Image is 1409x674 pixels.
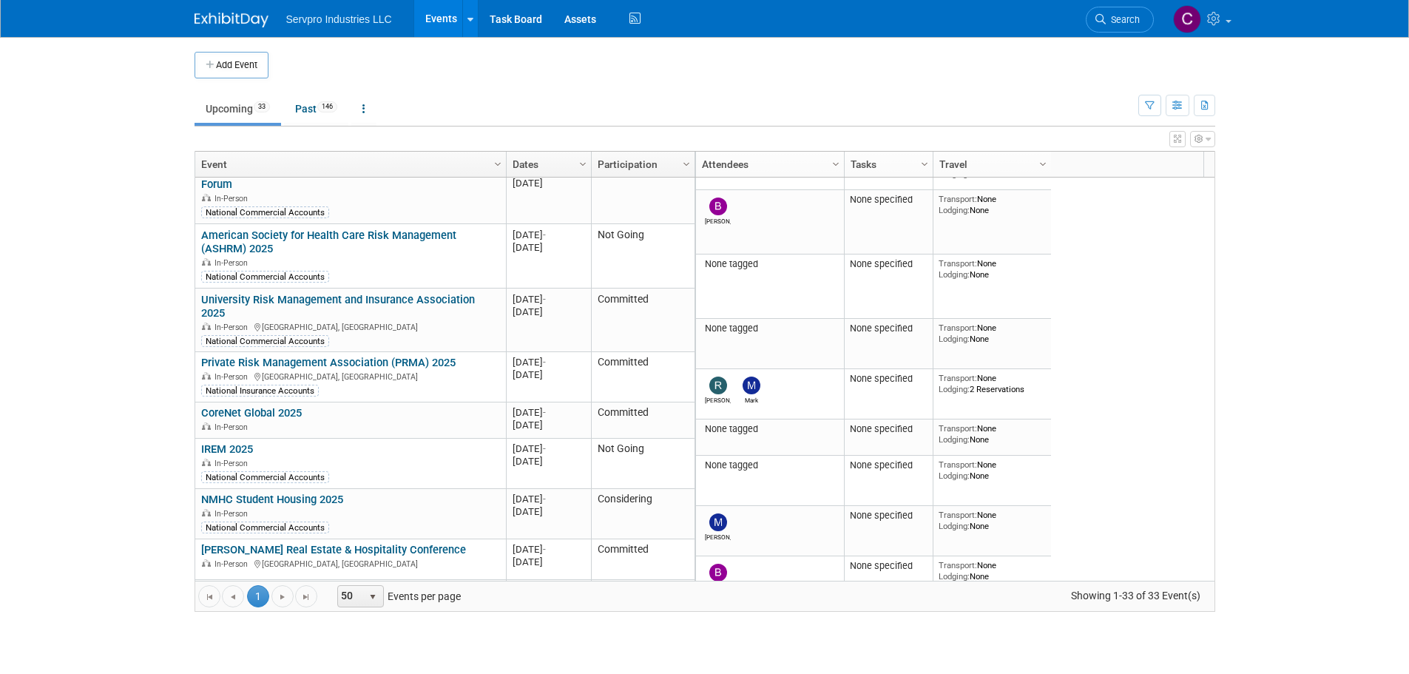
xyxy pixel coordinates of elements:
[709,564,727,582] img: Brian Donnelly
[939,510,977,520] span: Transport:
[939,194,1045,215] div: None None
[850,323,927,334] div: None specified
[939,423,1045,445] div: None None
[201,543,466,556] a: [PERSON_NAME] Real Estate & Hospitality Conference
[201,493,343,506] a: NMHC Student Housing 2025
[577,158,589,170] span: Column Settings
[543,407,546,418] span: -
[247,585,269,607] span: 1
[830,158,842,170] span: Column Settings
[939,423,977,434] span: Transport:
[939,560,977,570] span: Transport:
[300,591,312,603] span: Go to the last page
[202,323,211,330] img: In-Person Event
[850,459,927,471] div: None specified
[214,422,252,432] span: In-Person
[214,559,252,569] span: In-Person
[743,377,760,394] img: Mark Bristol
[513,505,584,518] div: [DATE]
[939,471,970,481] span: Lodging:
[939,459,977,470] span: Transport:
[513,229,584,241] div: [DATE]
[227,591,239,603] span: Go to the previous page
[939,384,970,394] span: Lodging:
[1035,152,1051,174] a: Column Settings
[939,205,970,215] span: Lodging:
[201,271,329,283] div: National Commercial Accounts
[513,556,584,568] div: [DATE]
[214,459,252,468] span: In-Person
[939,258,1045,280] div: None None
[338,586,363,607] span: 50
[939,373,1045,394] div: None 2 Reservations
[284,95,348,123] a: Past146
[201,206,329,218] div: National Commercial Accounts
[939,560,1045,582] div: None None
[513,419,584,431] div: [DATE]
[939,334,970,344] span: Lodging:
[202,258,211,266] img: In-Person Event
[939,194,977,204] span: Transport:
[678,152,695,174] a: Column Settings
[543,229,546,240] span: -
[513,406,584,419] div: [DATE]
[709,377,727,394] img: Rick Dubois
[295,585,317,607] a: Go to the last page
[513,152,581,177] a: Dates
[513,493,584,505] div: [DATE]
[201,370,499,383] div: [GEOGRAPHIC_DATA], [GEOGRAPHIC_DATA]
[939,510,1045,531] div: None None
[850,373,927,385] div: None specified
[543,544,546,555] span: -
[543,443,546,454] span: -
[201,335,329,347] div: National Commercial Accounts
[201,229,456,256] a: American Society for Health Care Risk Management (ASHRM) 2025
[318,585,476,607] span: Events per page
[1106,14,1140,25] span: Search
[202,509,211,516] img: In-Person Event
[201,522,329,533] div: National Commercial Accounts
[701,258,838,270] div: None tagged
[738,394,764,404] div: Mark Bristol
[201,356,456,369] a: Private Risk Management Association (PRMA) 2025
[1086,7,1154,33] a: Search
[201,406,302,419] a: CoreNet Global 2025
[513,177,584,189] div: [DATE]
[195,13,268,27] img: ExhibitDay
[939,269,970,280] span: Lodging:
[271,585,294,607] a: Go to the next page
[705,394,731,404] div: Rick Dubois
[701,423,838,435] div: None tagged
[201,471,329,483] div: National Commercial Accounts
[203,591,215,603] span: Go to the first page
[513,543,584,556] div: [DATE]
[222,585,244,607] a: Go to the previous page
[939,373,977,383] span: Transport:
[201,442,253,456] a: IREM 2025
[202,459,211,466] img: In-Person Event
[709,198,727,215] img: Brian Donnelly
[214,258,252,268] span: In-Person
[513,293,584,306] div: [DATE]
[198,585,220,607] a: Go to the first page
[1037,158,1049,170] span: Column Settings
[492,158,504,170] span: Column Settings
[202,194,211,201] img: In-Person Event
[701,459,838,471] div: None tagged
[214,509,252,519] span: In-Person
[1057,585,1214,606] span: Showing 1-33 of 33 Event(s)
[195,52,268,78] button: Add Event
[195,95,281,123] a: Upcoming33
[828,152,844,174] a: Column Settings
[513,442,584,455] div: [DATE]
[850,510,927,522] div: None specified
[202,372,211,380] img: In-Person Event
[543,493,546,505] span: -
[939,323,977,333] span: Transport:
[939,169,970,179] span: Lodging:
[939,459,1045,481] div: None None
[939,521,970,531] span: Lodging:
[1173,5,1201,33] img: Chris Chassagneux
[201,557,499,570] div: [GEOGRAPHIC_DATA], [GEOGRAPHIC_DATA]
[591,539,695,580] td: Committed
